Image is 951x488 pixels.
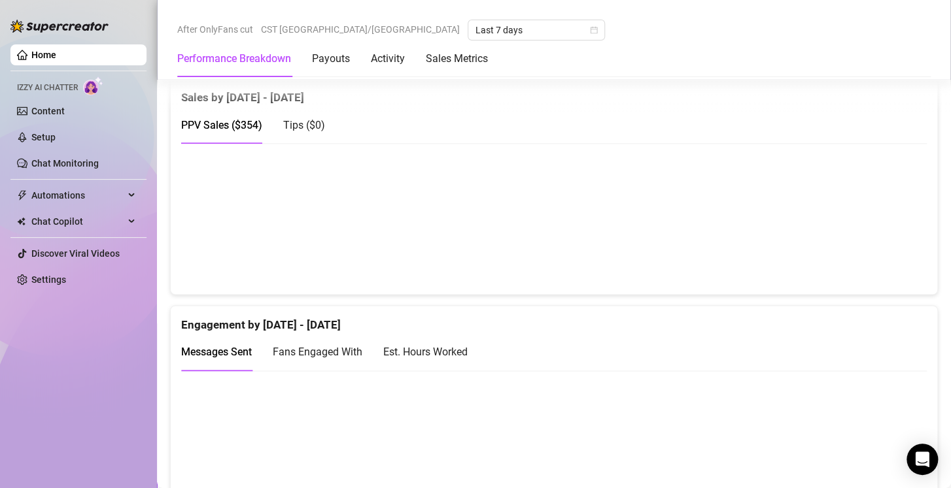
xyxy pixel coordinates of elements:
[283,119,325,131] span: Tips ( $0 )
[83,76,103,95] img: AI Chatter
[31,274,66,285] a: Settings
[31,185,124,206] span: Automations
[10,20,109,33] img: logo-BBDzfeDw.svg
[31,132,56,142] a: Setup
[181,346,252,358] span: Messages Sent
[17,82,78,94] span: Izzy AI Chatter
[371,51,405,67] div: Activity
[181,119,262,131] span: PPV Sales ( $354 )
[426,51,488,67] div: Sales Metrics
[177,51,291,67] div: Performance Breakdown
[261,20,460,39] span: CST [GEOGRAPHIC_DATA]/[GEOGRAPHIC_DATA]
[181,306,927,334] div: Engagement by [DATE] - [DATE]
[383,344,468,360] div: Est. Hours Worked
[31,106,65,116] a: Content
[17,190,27,201] span: thunderbolt
[31,50,56,60] a: Home
[31,158,99,169] a: Chat Monitoring
[181,78,927,106] div: Sales by [DATE] - [DATE]
[590,26,598,34] span: calendar
[907,444,938,475] div: Open Intercom Messenger
[273,346,362,358] span: Fans Engaged With
[31,211,124,232] span: Chat Copilot
[17,217,26,226] img: Chat Copilot
[475,20,597,40] span: Last 7 days
[177,20,253,39] span: After OnlyFans cut
[31,248,120,259] a: Discover Viral Videos
[312,51,350,67] div: Payouts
